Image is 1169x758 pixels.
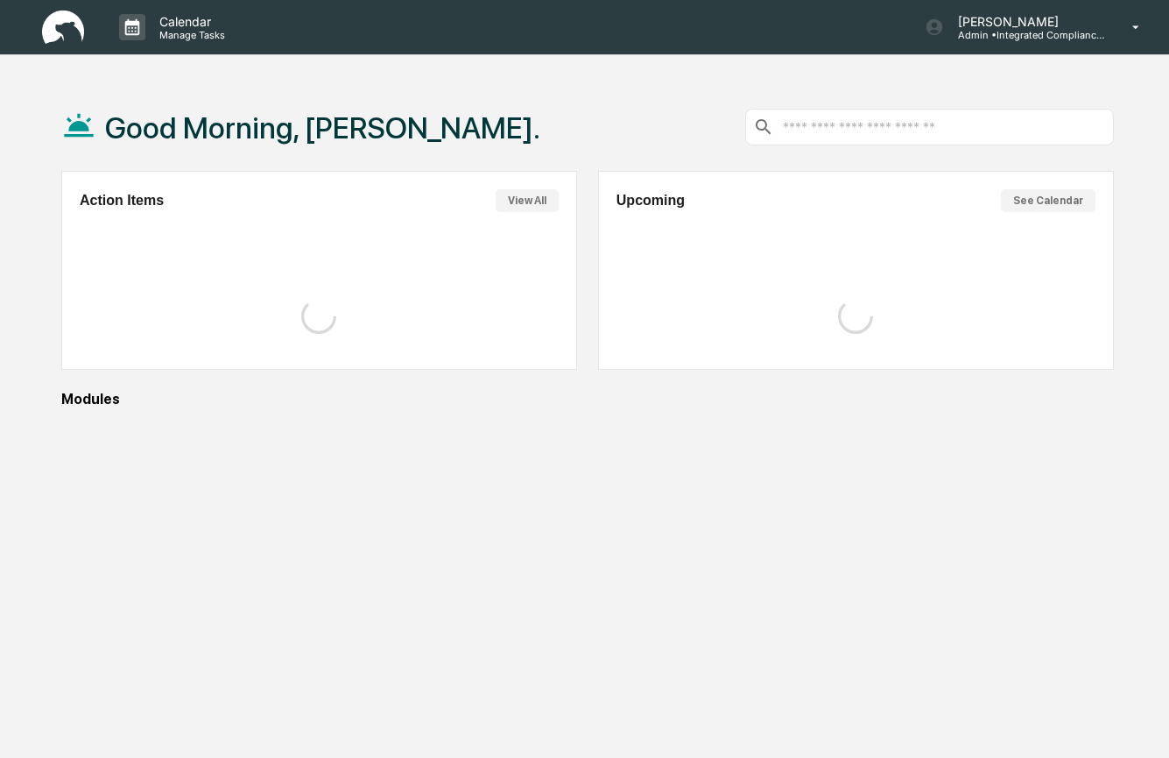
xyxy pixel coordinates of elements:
h2: Action Items [80,193,164,209]
button: See Calendar [1001,189,1095,212]
img: logo [42,11,84,45]
div: Modules [61,391,1114,407]
p: Manage Tasks [145,29,234,41]
p: [PERSON_NAME] [944,14,1107,29]
button: View All [496,189,559,212]
p: Calendar [145,14,234,29]
h1: Good Morning, [PERSON_NAME]. [105,110,540,145]
p: Admin • Integrated Compliance Advisors - Consultants [944,29,1107,41]
h2: Upcoming [616,193,685,209]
